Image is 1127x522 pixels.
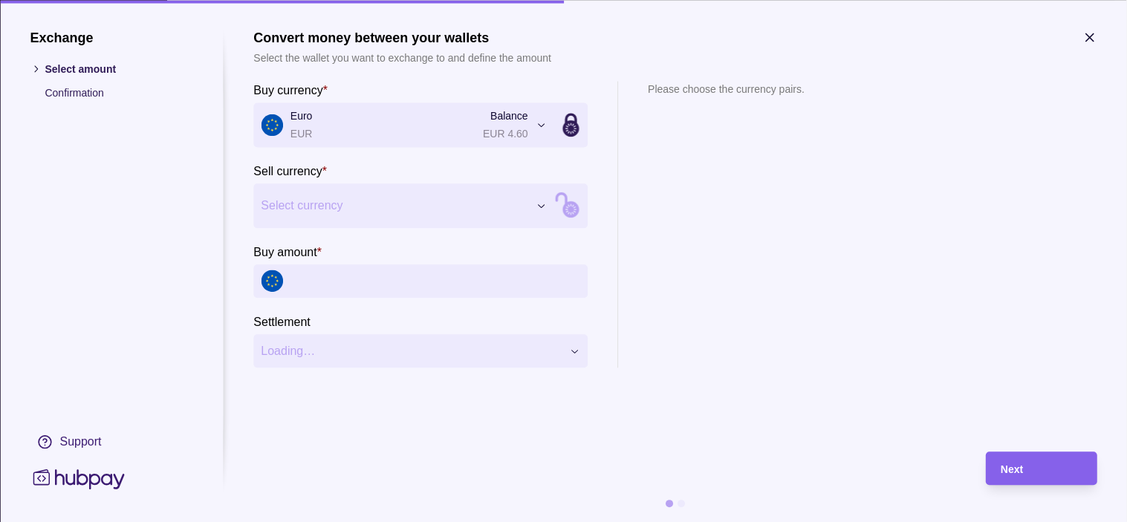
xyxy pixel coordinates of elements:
label: Buy amount [253,243,322,261]
p: Please choose the currency pairs. [648,81,805,97]
img: eu [261,270,283,293]
p: Buy amount [253,246,316,258]
label: Sell currency [253,162,327,180]
h1: Convert money between your wallets [253,30,551,46]
p: Select the wallet you want to exchange to and define the amount [253,50,551,66]
p: Select amount [45,61,193,77]
label: Buy currency [253,81,328,99]
h1: Exchange [30,30,193,46]
p: Settlement [253,316,310,328]
a: Support [30,426,193,457]
p: Buy currency [253,84,322,97]
div: Support [59,434,101,450]
input: amount [290,264,580,298]
p: Sell currency [253,165,322,177]
span: Next [1001,463,1023,475]
p: Confirmation [45,85,193,101]
label: Settlement [253,313,310,330]
button: Next [986,451,1097,485]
